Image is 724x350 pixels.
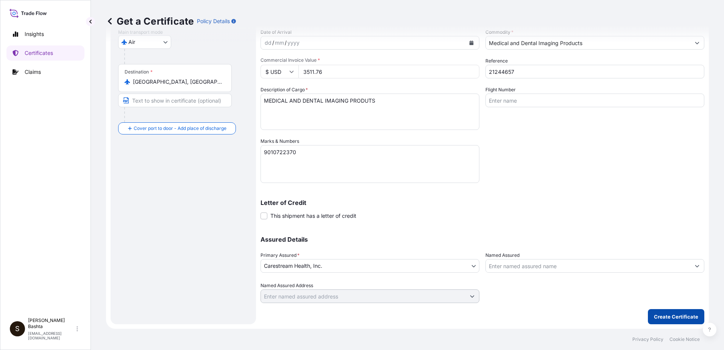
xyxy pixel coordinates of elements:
[118,94,232,107] input: Text to appear on certificate
[6,27,84,42] a: Insights
[485,65,704,78] input: Enter booking reference
[486,36,690,50] input: Type to search commodity
[6,64,84,80] a: Claims
[486,259,690,273] input: Assured Name
[261,289,465,303] input: Named Assured Address
[133,78,222,86] input: Destination
[28,331,75,340] p: [EMAIL_ADDRESS][DOMAIN_NAME]
[28,317,75,330] p: [PERSON_NAME] Bashta
[690,36,704,50] button: Show suggestions
[632,336,663,342] a: Privacy Policy
[485,94,704,107] input: Enter name
[287,38,300,47] div: year,
[298,65,479,78] input: Enter amount
[270,212,356,220] span: This shipment has a letter of credit
[648,309,704,324] button: Create Certificate
[15,325,20,333] span: S
[264,262,322,270] span: Carestream Health, Inc.
[654,313,698,320] p: Create Certificate
[134,125,226,132] span: Cover port to door - Add place of discharge
[261,86,308,94] label: Description of Cargo
[261,259,479,273] button: Carestream Health, Inc.
[465,37,477,49] button: Calendar
[264,38,272,47] div: day,
[485,252,520,259] label: Named Assured
[261,200,704,206] p: Letter of Credit
[197,17,230,25] p: Policy Details
[285,38,287,47] div: /
[485,57,508,65] label: Reference
[261,252,300,259] span: Primary Assured
[261,282,313,289] label: Named Assured Address
[25,49,53,57] p: Certificates
[272,38,274,47] div: /
[125,69,153,75] div: Destination
[25,30,44,38] p: Insights
[118,122,236,134] button: Cover port to door - Add place of discharge
[261,57,479,63] span: Commercial Invoice Value
[669,336,700,342] a: Cookie Notice
[106,15,194,27] p: Get a Certificate
[261,236,704,242] p: Assured Details
[690,259,704,273] button: Show suggestions
[6,45,84,61] a: Certificates
[485,86,516,94] label: Flight Number
[465,289,479,303] button: Show suggestions
[261,137,299,145] label: Marks & Numbers
[274,38,285,47] div: month,
[25,68,41,76] p: Claims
